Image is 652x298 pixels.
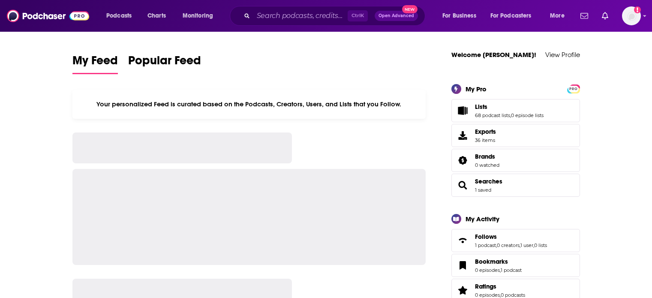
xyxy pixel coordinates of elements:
[511,112,544,118] a: 0 episode lists
[451,51,536,59] a: Welcome [PERSON_NAME]!
[451,254,580,277] span: Bookmarks
[598,9,612,23] a: Show notifications dropdown
[475,128,496,135] span: Exports
[490,10,532,22] span: For Podcasters
[402,5,418,13] span: New
[451,229,580,252] span: Follows
[454,284,472,296] a: Ratings
[475,162,499,168] a: 0 watched
[454,179,472,191] a: Searches
[622,6,641,25] img: User Profile
[238,6,433,26] div: Search podcasts, credits, & more...
[147,10,166,22] span: Charts
[106,10,132,22] span: Podcasts
[451,124,580,147] a: Exports
[475,153,499,160] a: Brands
[501,267,522,273] a: 1 podcast
[501,292,525,298] a: 0 podcasts
[379,14,414,18] span: Open Advanced
[466,85,487,93] div: My Pro
[496,242,497,248] span: ,
[545,51,580,59] a: View Profile
[72,53,118,73] span: My Feed
[7,8,89,24] img: Podchaser - Follow, Share and Rate Podcasts
[436,9,487,23] button: open menu
[451,99,580,122] span: Lists
[253,9,348,23] input: Search podcasts, credits, & more...
[544,9,575,23] button: open menu
[348,10,368,21] span: Ctrl K
[475,292,500,298] a: 0 episodes
[534,242,547,248] a: 0 lists
[177,9,224,23] button: open menu
[128,53,201,73] span: Popular Feed
[466,215,499,223] div: My Activity
[520,242,520,248] span: ,
[475,178,502,185] a: Searches
[475,153,495,160] span: Brands
[454,154,472,166] a: Brands
[100,9,143,23] button: open menu
[442,10,476,22] span: For Business
[475,283,525,290] a: Ratings
[72,90,426,119] div: Your personalized Feed is curated based on the Podcasts, Creators, Users, and Lists that you Follow.
[520,242,533,248] a: 1 user
[634,6,641,13] svg: Add a profile image
[475,233,547,241] a: Follows
[451,174,580,197] span: Searches
[475,103,544,111] a: Lists
[454,259,472,271] a: Bookmarks
[142,9,171,23] a: Charts
[577,9,592,23] a: Show notifications dropdown
[510,112,511,118] span: ,
[485,9,544,23] button: open menu
[500,292,501,298] span: ,
[622,6,641,25] button: Show profile menu
[475,267,500,273] a: 0 episodes
[475,137,496,143] span: 36 items
[375,11,418,21] button: Open AdvancedNew
[454,235,472,247] a: Follows
[550,10,565,22] span: More
[475,258,508,265] span: Bookmarks
[533,242,534,248] span: ,
[568,85,579,91] a: PRO
[451,149,580,172] span: Brands
[475,283,496,290] span: Ratings
[475,258,522,265] a: Bookmarks
[497,242,520,248] a: 0 creators
[454,105,472,117] a: Lists
[454,129,472,141] span: Exports
[128,53,201,74] a: Popular Feed
[500,267,501,273] span: ,
[475,103,487,111] span: Lists
[183,10,213,22] span: Monitoring
[475,233,497,241] span: Follows
[475,187,491,193] a: 1 saved
[622,6,641,25] span: Logged in as NickG
[475,242,496,248] a: 1 podcast
[72,53,118,74] a: My Feed
[475,112,510,118] a: 68 podcast lists
[568,86,579,92] span: PRO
